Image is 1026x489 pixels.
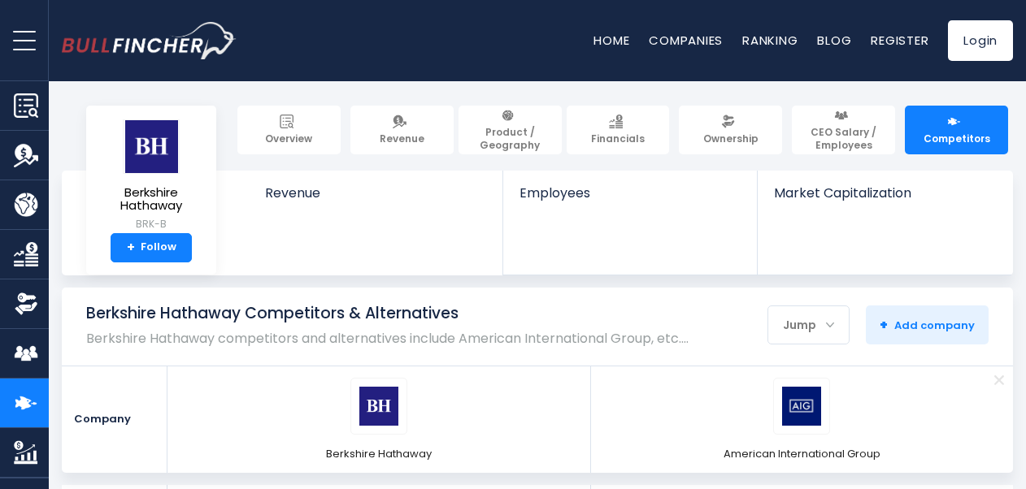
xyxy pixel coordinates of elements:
[591,132,645,145] span: Financials
[14,292,38,316] img: Ownership
[359,387,398,426] img: BRK-B logo
[866,305,989,344] button: +Add company
[905,106,1008,154] a: Competitors
[111,233,192,262] a: +Follow
[520,185,740,201] span: Employees
[62,22,237,59] img: bullfincher logo
[127,240,135,255] strong: +
[924,132,990,145] span: Competitors
[466,126,554,151] span: Product / Geography
[774,185,995,201] span: Market Capitalization
[503,171,756,228] a: Employees
[758,171,1011,228] a: Market Capitalization
[768,308,849,342] div: Jump
[265,185,487,201] span: Revenue
[62,366,167,473] div: Company
[237,106,341,154] a: Overview
[99,186,203,213] span: Berkshire Hathaway
[326,447,432,461] span: Berkshire Hathaway
[249,171,503,228] a: Revenue
[380,132,424,145] span: Revenue
[799,126,888,151] span: CEO Salary / Employees
[724,378,880,461] a: AIG logo American International Group
[817,32,851,49] a: Blog
[350,106,454,154] a: Revenue
[98,119,204,233] a: Berkshire Hathaway BRK-B
[792,106,895,154] a: CEO Salary / Employees
[948,20,1013,61] a: Login
[880,318,975,332] span: Add company
[326,378,432,461] a: BRK-B logo Berkshire Hathaway
[880,315,888,334] strong: +
[679,106,782,154] a: Ownership
[459,106,562,154] a: Product / Geography
[99,217,203,232] small: BRK-B
[62,22,237,59] a: Go to homepage
[871,32,928,49] a: Register
[742,32,798,49] a: Ranking
[86,304,689,324] h1: Berkshire Hathaway Competitors & Alternatives
[724,447,880,461] span: American International Group
[265,132,312,145] span: Overview
[782,387,821,426] img: AIG logo
[985,366,1013,395] a: Remove
[703,132,759,145] span: Ownership
[593,32,629,49] a: Home
[86,331,689,346] p: Berkshire Hathaway competitors and alternatives include American International Group, etc.…
[567,106,670,154] a: Financials
[649,32,723,49] a: Companies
